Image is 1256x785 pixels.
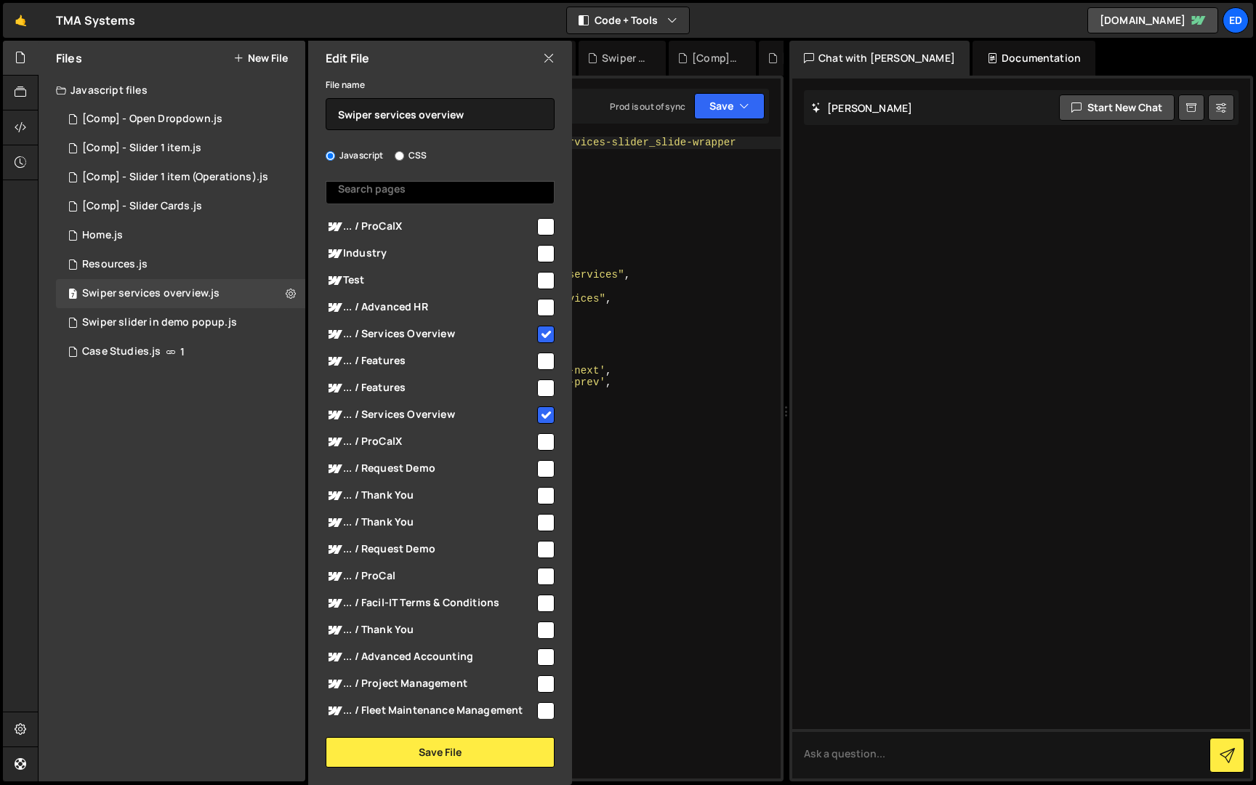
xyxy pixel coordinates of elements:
div: 15745/41882.js [56,221,305,250]
button: New File [233,52,288,64]
span: ... / Thank You [326,487,535,504]
span: ... / Request Demo [326,541,535,558]
span: ... / Facil-IT Terms & Conditions [326,595,535,612]
div: [Comp] - Open Dropdown.js [692,51,738,65]
span: ... / Services Overview [326,326,535,343]
h2: [PERSON_NAME] [811,101,912,115]
span: 1 [180,346,185,358]
span: ... / Features [326,379,535,397]
div: [Comp] - Slider Cards.js [82,200,202,213]
button: Start new chat [1059,94,1175,121]
div: 15745/41948.js [56,163,305,192]
div: 15745/44803.js [56,279,305,308]
div: 15745/42002.js [56,192,305,221]
div: 15745/41947.js [56,105,305,134]
span: ... / Features [326,353,535,370]
div: Swiper slider in demo popup.js [82,316,237,329]
div: TMA Systems [56,12,135,29]
span: ... / Project Management [326,675,535,693]
div: [Comp] - Slider 1 item.js [782,51,829,65]
span: ... / ProCalX [326,218,535,235]
div: Home.js [82,229,123,242]
span: ... / Services Overview [326,406,535,424]
div: 15745/46796.js [56,337,305,366]
div: [Comp] - Open Dropdown.js [82,113,222,126]
div: [Comp] - Slider 1 item.js [82,142,201,155]
input: Search pages [326,172,555,204]
input: CSS [395,151,404,161]
a: [DOMAIN_NAME] [1087,7,1218,33]
span: ... / Advanced Accounting [326,648,535,666]
div: Javascript files [39,76,305,105]
input: Javascript [326,151,335,161]
div: Swiper services overview.js [82,287,220,300]
span: ... / Advanced HR [326,299,535,316]
span: ... / Fleet Maintenance Management [326,702,535,720]
div: Swiper slider in demo popup.js [602,51,648,65]
div: 15745/44306.js [56,250,305,279]
label: File name [326,78,365,92]
h2: Files [56,50,82,66]
a: 🤙 [3,3,39,38]
span: Industry [326,245,535,262]
span: ... / Thank You [326,621,535,639]
input: Name [326,98,555,130]
button: Code + Tools [567,7,689,33]
span: ... / Thank You [326,514,535,531]
div: 15745/43499.js [56,308,305,337]
div: Case Studies.js [82,345,161,358]
h2: Edit File [326,50,369,66]
span: ... / ProCal [326,568,535,585]
label: CSS [395,148,427,163]
span: ... / ProCalX [326,433,535,451]
div: 15745/41885.js [56,134,305,163]
a: Ed [1223,7,1249,33]
button: Save File [326,737,555,768]
span: 7 [68,289,77,301]
div: Chat with [PERSON_NAME] [789,41,970,76]
span: ... / Request Demo [326,460,535,478]
div: Prod is out of sync [610,100,685,113]
div: Resources.js [82,258,148,271]
label: Javascript [326,148,384,163]
span: Test [326,272,535,289]
button: Save [694,93,765,119]
div: [Comp] - Slider 1 item (Operations).js [82,171,268,184]
div: Documentation [973,41,1095,76]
